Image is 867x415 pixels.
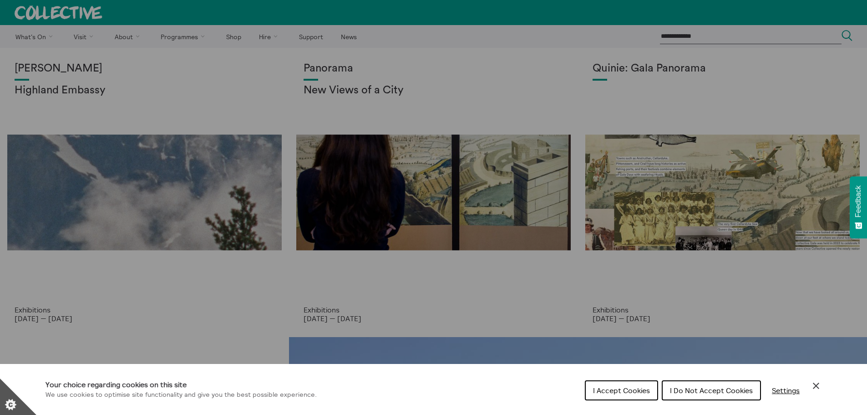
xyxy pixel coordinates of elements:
[811,380,821,391] button: Close Cookie Control
[46,379,317,390] h1: Your choice regarding cookies on this site
[46,390,317,400] p: We use cookies to optimise site functionality and give you the best possible experience.
[772,386,800,395] span: Settings
[593,386,650,395] span: I Accept Cookies
[662,380,761,400] button: I Do Not Accept Cookies
[850,176,867,238] button: Feedback - Show survey
[585,380,658,400] button: I Accept Cookies
[854,185,862,217] span: Feedback
[765,381,807,400] button: Settings
[670,386,753,395] span: I Do Not Accept Cookies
